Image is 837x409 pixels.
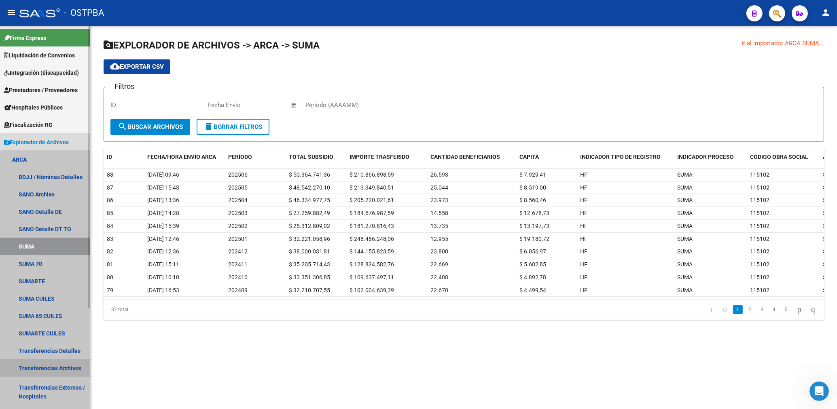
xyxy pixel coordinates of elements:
[107,223,113,229] span: 84
[228,236,248,242] span: 202501
[228,197,248,203] span: 202504
[577,148,674,166] datatable-header-cell: INDICADOR TIPO DE REGISTRO
[430,210,448,216] span: 14.558
[580,274,587,280] span: HF
[580,248,587,255] span: HF
[242,101,281,109] input: End date
[107,184,113,191] span: 87
[147,210,179,216] span: [DATE] 14:28
[110,119,190,135] button: Buscar Archivos
[350,223,394,229] span: $ 181.270.816,43
[580,287,587,293] span: HF
[147,184,179,191] span: [DATE] 15:43
[430,236,448,242] span: 12.955
[807,305,819,314] a: go to last page
[147,197,179,203] span: [DATE] 13:36
[4,68,79,77] span: Integración (discapacidad)
[768,303,780,316] li: page 4
[228,274,248,280] span: 202410
[6,8,16,17] mat-icon: menu
[750,171,769,178] span: 115102
[750,261,769,268] span: 115102
[519,171,546,178] span: $ 7.929,41
[4,103,63,112] span: Hospitales Públicos
[350,236,394,242] span: $ 248.486.248,06
[208,101,234,109] input: Start date
[350,154,409,160] span: IMPORTE TRASFERIDO
[110,61,120,71] mat-icon: cloud_download
[104,299,246,320] div: 87 total
[228,223,248,229] span: 202502
[350,197,394,203] span: $ 205.220.021,61
[228,287,248,293] span: 202409
[289,210,330,216] span: $ 27.259.882,49
[677,223,693,229] span: SUMA
[782,305,791,314] a: 5
[147,236,179,242] span: [DATE] 12:46
[677,287,693,293] span: SUMA
[197,119,269,135] button: Borrar Filtros
[107,154,112,160] span: ID
[427,148,516,166] datatable-header-cell: CANTIDAD BENEFICIARIOS
[204,122,214,131] mat-icon: delete
[147,154,216,160] span: FECHA/HORA ENVÍO ARCA
[580,171,587,178] span: HF
[580,154,661,160] span: INDICADOR TIPO DE REGISTRO
[519,248,546,255] span: $ 6.056,97
[732,303,744,316] li: page 1
[677,210,693,216] span: SUMA
[228,248,248,255] span: 202412
[677,197,693,203] span: SUMA
[674,148,747,166] datatable-header-cell: INDICADOR PROCESO
[147,261,179,268] span: [DATE] 15:11
[794,305,805,314] a: go to next page
[289,223,330,229] span: $ 25.312.809,02
[780,303,793,316] li: page 5
[4,120,53,129] span: Fiscalización RG
[580,197,587,203] span: HF
[750,154,808,160] span: CÓDIGO OBRA SOCIAL
[107,274,113,280] span: 80
[719,305,731,314] a: go to previous page
[228,154,252,160] span: PERÍODO
[118,122,127,131] mat-icon: search
[677,274,693,280] span: SUMA
[346,148,427,166] datatable-header-cell: IMPORTE TRASFERIDO
[519,287,546,293] span: $ 4.499,54
[580,184,587,191] span: HF
[677,154,734,160] span: INDICADOR PROCESO
[580,223,587,229] span: HF
[519,210,549,216] span: $ 12.678,73
[147,274,179,280] span: [DATE] 10:10
[750,223,769,229] span: 115102
[350,274,394,280] span: $ 109.637.497,11
[742,39,824,48] div: Ir al importador ARCA SUMA...
[289,184,330,191] span: $ 48.542.270,10
[677,248,693,255] span: SUMA
[144,148,225,166] datatable-header-cell: FECHA/HORA ENVÍO ARCA
[750,248,769,255] span: 115102
[350,261,394,268] span: $ 128.824.582,76
[519,261,546,268] span: $ 5.682,85
[110,63,164,70] span: Exportar CSV
[107,197,113,203] span: 86
[821,8,831,17] mat-icon: person
[104,40,320,51] span: EXPLORADOR DE ARCHIVOS -> ARCA -> SUMA
[707,305,717,314] a: go to first page
[147,287,179,293] span: [DATE] 16:53
[750,210,769,216] span: 115102
[107,236,113,242] span: 83
[64,4,104,22] span: - OSTPBA
[745,305,755,314] a: 2
[228,261,248,268] span: 202411
[225,148,286,166] datatable-header-cell: PERÍODO
[519,236,549,242] span: $ 19.180,72
[677,236,693,242] span: SUMA
[289,236,330,242] span: $ 32.221.058,96
[430,287,448,293] span: 22.670
[104,59,170,74] button: Exportar CSV
[147,223,179,229] span: [DATE] 15:39
[430,184,448,191] span: 25.044
[430,171,448,178] span: 26.593
[580,210,587,216] span: HF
